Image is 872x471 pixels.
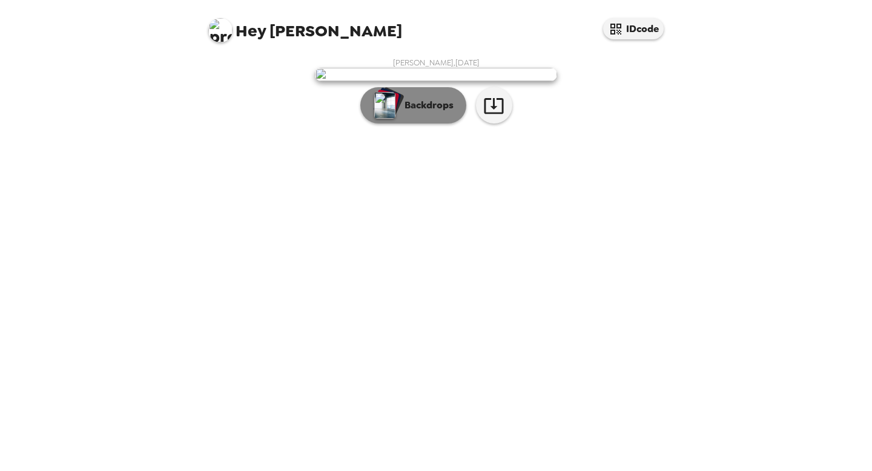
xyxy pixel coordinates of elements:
span: [PERSON_NAME] [208,12,402,39]
p: Backdrops [398,98,454,113]
img: profile pic [208,18,233,42]
button: Backdrops [360,87,466,124]
button: IDcode [603,18,664,39]
span: [PERSON_NAME] , [DATE] [393,58,480,68]
img: user [315,68,557,81]
span: Hey [236,20,266,42]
